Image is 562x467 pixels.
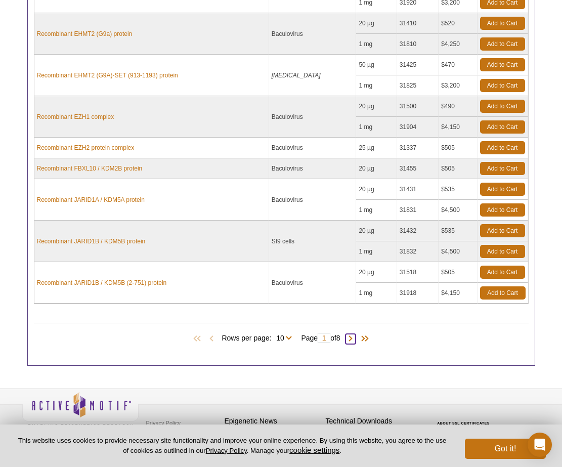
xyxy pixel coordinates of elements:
[437,421,490,425] a: ABOUT SSL CERTIFICATES
[356,75,397,96] td: 1 mg
[356,283,397,304] td: 1 mg
[222,332,296,343] span: Rows per page:
[397,221,439,241] td: 31432
[439,158,477,179] td: $505
[37,112,114,121] a: Recombinant EZH1 complex
[427,407,503,429] table: Click to Verify - This site chose Symantec SSL for secure e-commerce and confidential communicati...
[480,58,525,71] a: Add to Cart
[37,71,178,80] a: Recombinant EHMT2 (G9A)-SET (913-1193) protein
[397,262,439,283] td: 31518
[480,37,525,51] a: Add to Cart
[397,13,439,34] td: 31410
[480,224,525,237] a: Add to Cart
[356,221,397,241] td: 20 µg
[439,117,477,138] td: $4,150
[356,200,397,221] td: 1 mg
[480,183,525,196] a: Add to Cart
[345,334,356,344] span: Next Page
[269,262,357,304] td: Baculovirus
[356,13,397,34] td: 20 µg
[356,241,397,262] td: 1 mg
[480,286,526,300] a: Add to Cart
[480,100,525,113] a: Add to Cart
[37,143,135,152] a: Recombinant EZH2 protein complex
[397,117,439,138] td: 31904
[439,138,477,158] td: $505
[397,34,439,55] td: 31810
[356,179,397,200] td: 20 µg
[439,13,477,34] td: $520
[16,436,448,455] p: This website uses cookies to provide necessary site functionality and improve your online experie...
[326,417,422,426] h4: Technical Downloads
[22,389,139,430] img: Active Motif,
[465,439,546,459] button: Got it!
[480,162,525,175] a: Add to Cart
[191,334,206,344] span: First Page
[439,55,477,75] td: $470
[269,221,357,262] td: Sf9 cells
[37,237,146,246] a: Recombinant JARID1B / KDM5B protein
[397,179,439,200] td: 31431
[269,179,357,221] td: Baculovirus
[37,29,133,38] a: Recombinant EHMT2 (G9a) protein
[269,13,357,55] td: Baculovirus
[356,158,397,179] td: 20 µg
[269,158,357,179] td: Baculovirus
[480,17,525,30] a: Add to Cart
[397,55,439,75] td: 31425
[336,334,340,342] span: 8
[144,415,183,431] a: Privacy Policy
[480,266,525,279] a: Add to Cart
[397,75,439,96] td: 31825
[480,79,525,92] a: Add to Cart
[439,75,477,96] td: $3,200
[397,158,439,179] td: 31455
[289,446,339,454] button: cookie settings
[397,138,439,158] td: 31337
[356,262,397,283] td: 20 µg
[397,283,439,304] td: 31918
[439,179,477,200] td: $535
[439,34,477,55] td: $4,250
[269,96,357,138] td: Baculovirus
[439,221,477,241] td: $535
[439,241,477,262] td: $4,500
[480,141,525,154] a: Add to Cart
[37,195,145,204] a: Recombinant JARID1A / KDM5A protein
[439,283,477,304] td: $4,150
[480,120,525,134] a: Add to Cart
[528,433,552,457] div: Open Intercom Messenger
[296,333,345,343] span: Page of
[206,447,247,454] a: Privacy Policy
[397,241,439,262] td: 31832
[439,262,477,283] td: $505
[272,72,321,79] i: [MEDICAL_DATA]
[356,334,371,344] span: Last Page
[397,200,439,221] td: 31831
[356,96,397,117] td: 20 µg
[480,245,525,258] a: Add to Cart
[356,117,397,138] td: 1 mg
[225,417,321,426] h4: Epigenetic News
[397,96,439,117] td: 31500
[37,164,143,173] a: Recombinant FBXL10 / KDM2B protein
[356,55,397,75] td: 50 µg
[269,138,357,158] td: Baculovirus
[356,34,397,55] td: 1 mg
[37,278,167,287] a: Recombinant JARID1B / KDM5B (2-751) protein
[206,334,217,344] span: Previous Page
[356,138,397,158] td: 25 µg
[439,200,477,221] td: $4,500
[439,96,477,117] td: $490
[480,203,525,217] a: Add to Cart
